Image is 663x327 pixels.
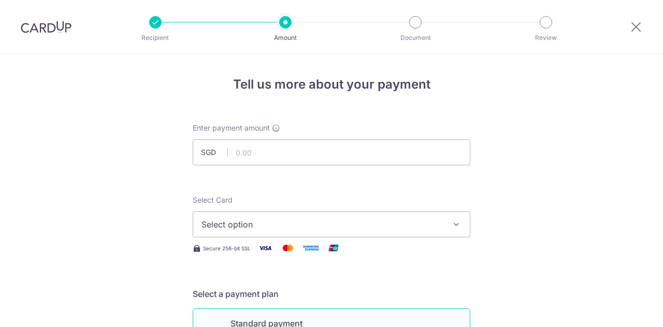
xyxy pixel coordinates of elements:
[193,75,470,94] h4: Tell us more about your payment
[278,241,298,254] img: Mastercard
[193,211,470,237] button: Select option
[597,296,653,322] iframe: Opens a widget where you can find more information
[193,288,470,300] h5: Select a payment plan
[193,123,270,133] span: Enter payment amount
[117,33,194,43] p: Recipient
[203,244,251,252] span: Secure 256-bit SSL
[201,218,443,231] span: Select option
[193,195,233,204] span: translation missing: en.payables.payment_networks.credit_card.summary.labels.select_card
[377,33,454,43] p: Document
[255,241,276,254] img: Visa
[193,139,470,165] input: 0.00
[323,241,344,254] img: Union Pay
[201,147,228,158] span: SGD
[21,21,71,33] img: CardUp
[508,33,584,43] p: Review
[300,241,321,254] img: American Express
[247,33,324,43] p: Amount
